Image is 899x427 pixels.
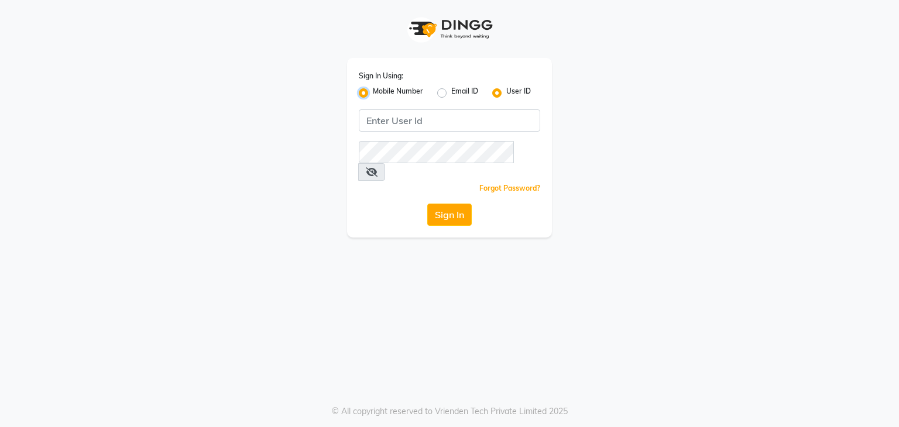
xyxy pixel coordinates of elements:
a: Forgot Password? [479,184,540,192]
input: Username [359,109,540,132]
label: Sign In Using: [359,71,403,81]
input: Username [359,141,514,163]
img: logo1.svg [403,12,496,46]
label: Email ID [451,86,478,100]
label: Mobile Number [373,86,423,100]
label: User ID [506,86,531,100]
button: Sign In [427,204,472,226]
